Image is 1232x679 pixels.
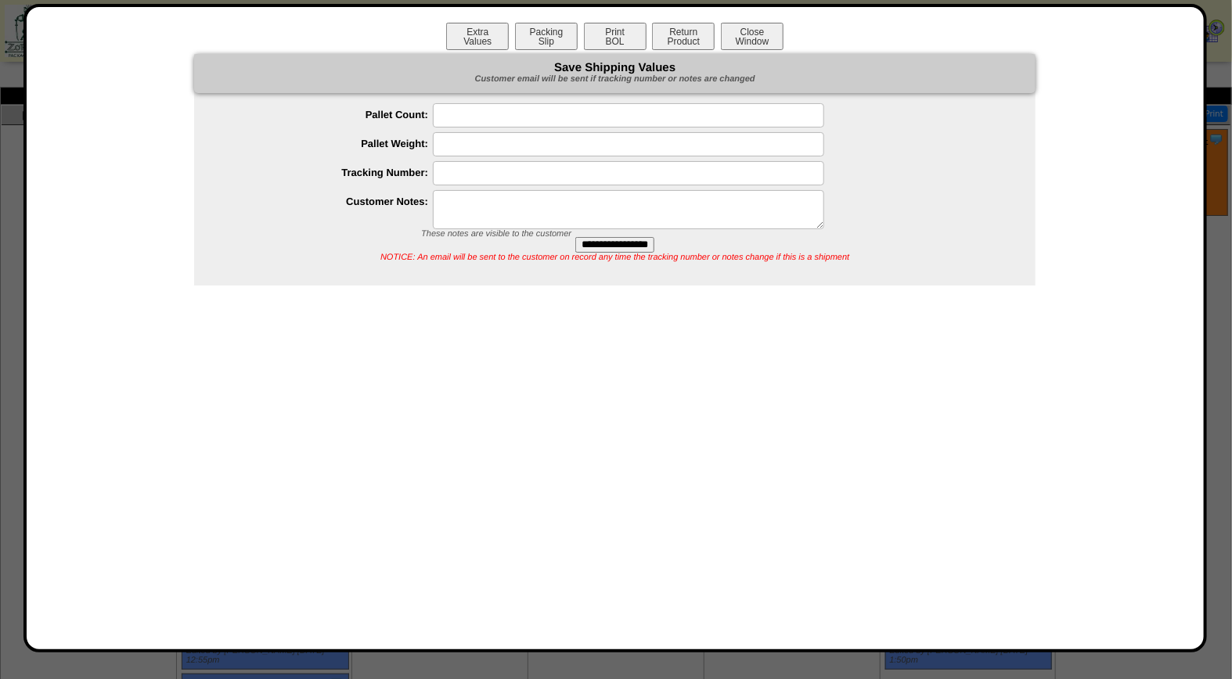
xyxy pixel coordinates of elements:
[582,35,651,47] a: PrintBOL
[194,74,1036,85] div: Customer email will be sent if tracking number or notes are changed
[515,23,578,50] button: PackingSlip
[513,35,582,47] a: PackingSlip
[584,23,647,50] button: PrintBOL
[225,138,433,149] label: Pallet Weight:
[194,54,1036,93] div: Save Shipping Values
[225,196,433,207] label: Customer Notes:
[225,167,433,178] label: Tracking Number:
[446,23,509,50] button: ExtraValues
[225,109,433,120] label: Pallet Count:
[652,23,715,50] button: ReturnProduct
[721,23,784,50] button: CloseWindow
[380,253,849,262] span: NOTICE: An email will be sent to the customer on record any time the tracking number or notes cha...
[719,35,785,47] a: CloseWindow
[421,229,571,239] span: These notes are visible to the customer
